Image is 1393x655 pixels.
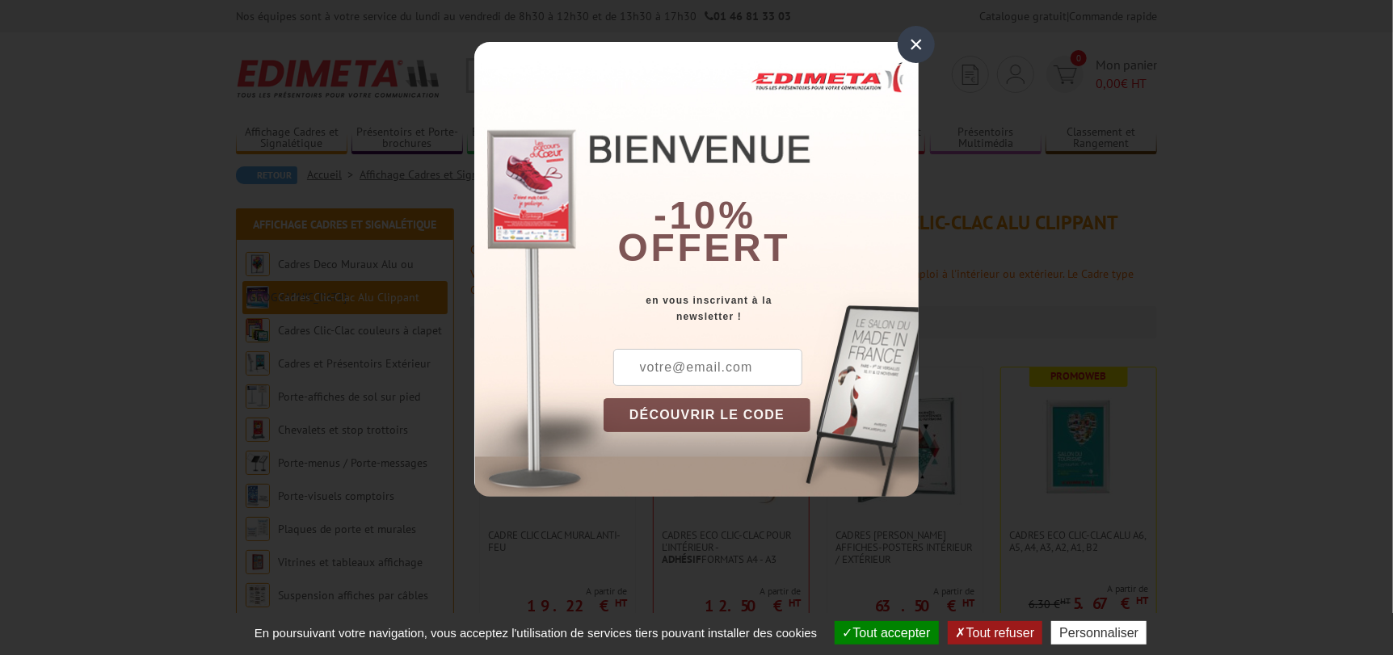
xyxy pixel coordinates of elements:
button: Tout accepter [835,621,939,645]
div: en vous inscrivant à la newsletter ! [604,292,919,325]
div: × [898,26,935,63]
font: offert [618,226,791,269]
b: -10% [654,194,755,237]
button: Personnaliser (fenêtre modale) [1051,621,1147,645]
input: votre@email.com [613,349,802,386]
button: Tout refuser [948,621,1042,645]
span: En poursuivant votre navigation, vous acceptez l'utilisation de services tiers pouvant installer ... [246,626,826,640]
button: DÉCOUVRIR LE CODE [604,398,810,432]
